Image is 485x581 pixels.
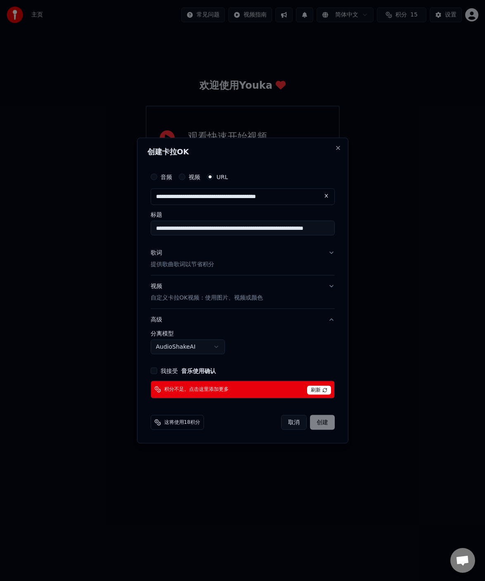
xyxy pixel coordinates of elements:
label: 视频 [189,174,200,180]
button: 歌词提供歌曲歌词以节省积分 [151,242,335,275]
button: 我接受 [181,368,216,373]
label: URL [217,174,228,180]
label: 标题 [151,212,335,217]
div: 视频 [151,282,263,302]
div: 高级 [151,330,335,361]
p: 自定义卡拉OK视频：使用图片、视频或颜色 [151,294,263,302]
button: 取消 [281,415,307,430]
button: 视频自定义卡拉OK视频：使用图片、视频或颜色 [151,276,335,309]
h2: 创建卡拉OK [147,148,338,156]
button: 高级 [151,309,335,330]
p: 提供歌曲歌词以节省积分 [151,260,214,269]
div: 歌词 [151,249,162,257]
label: 分离模型 [151,330,335,336]
span: 刷新 [307,385,331,394]
span: 这将使用18积分 [164,419,200,425]
label: 音频 [161,174,172,180]
label: 我接受 [161,368,216,373]
span: 积分不足。点击这里添加更多 [164,386,229,393]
